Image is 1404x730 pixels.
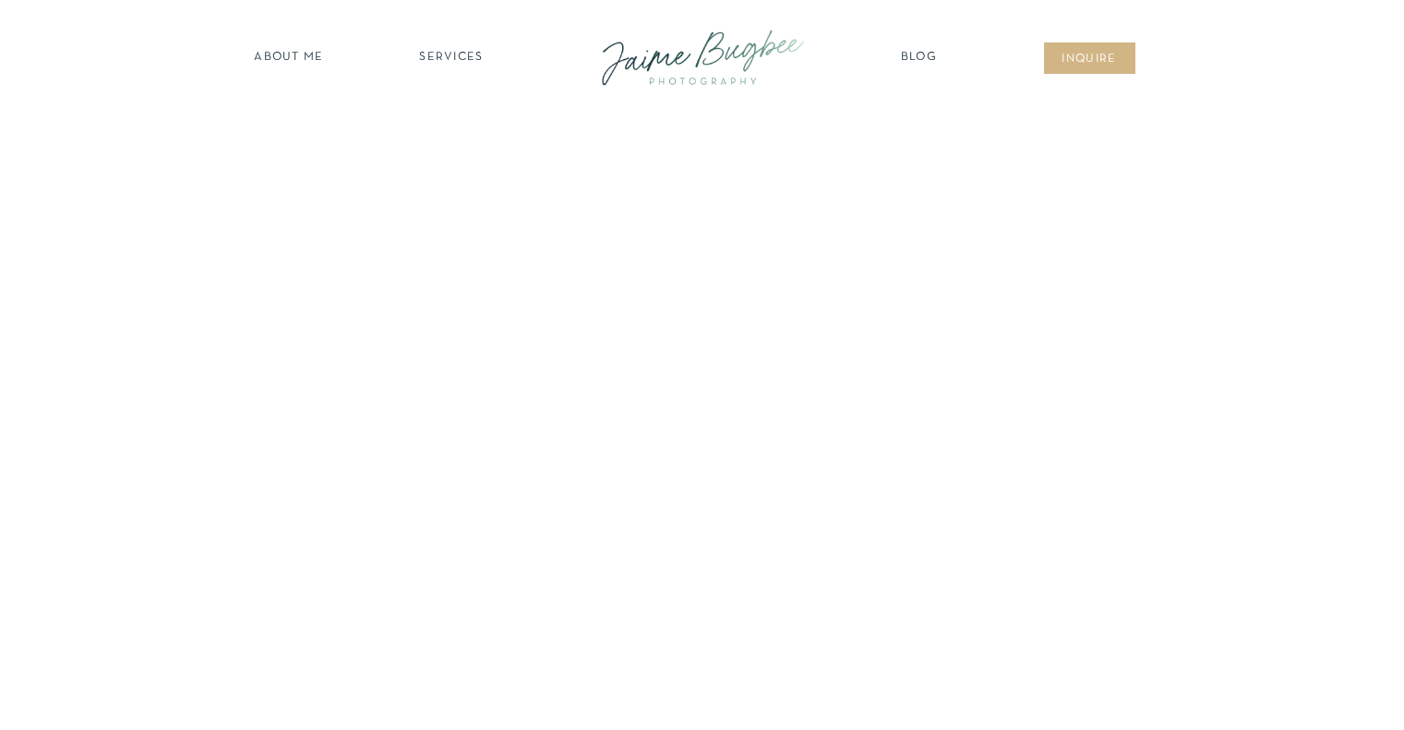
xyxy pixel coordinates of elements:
a: SERVICES [400,49,504,67]
a: about ME [249,49,330,67]
a: inqUIre [1052,51,1127,69]
a: Blog [896,49,942,67]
